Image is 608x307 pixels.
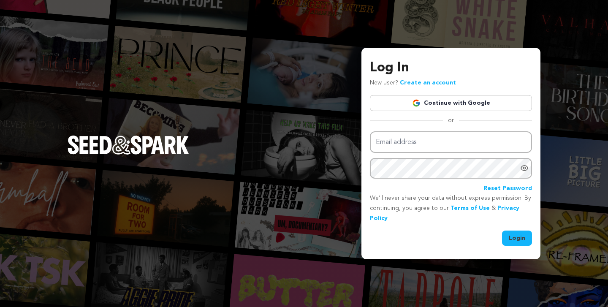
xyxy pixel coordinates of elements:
[370,78,456,88] p: New user?
[370,205,519,221] a: Privacy Policy
[370,95,532,111] a: Continue with Google
[483,184,532,194] a: Reset Password
[68,136,189,154] img: Seed&Spark Logo
[400,80,456,86] a: Create an account
[370,193,532,223] p: We’ll never share your data without express permission. By continuing, you agree to our & .
[370,131,532,153] input: Email address
[502,231,532,246] button: Login
[412,99,421,107] img: Google logo
[520,164,529,172] a: Show password as plain text. Warning: this will display your password on the screen.
[68,136,189,171] a: Seed&Spark Homepage
[370,58,532,78] h3: Log In
[451,205,490,211] a: Terms of Use
[443,116,459,125] span: or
